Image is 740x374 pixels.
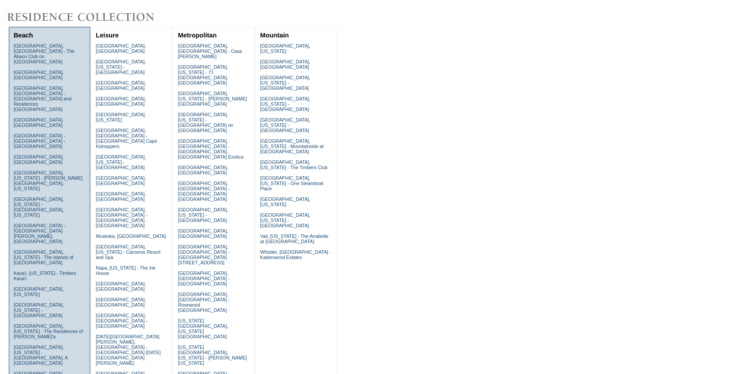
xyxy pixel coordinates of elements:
a: [GEOGRAPHIC_DATA], [US_STATE] - Carneros Resort and Spa [96,244,161,260]
a: [GEOGRAPHIC_DATA], [US_STATE] [96,112,146,122]
a: [GEOGRAPHIC_DATA], [GEOGRAPHIC_DATA] [96,96,146,107]
a: [GEOGRAPHIC_DATA], [GEOGRAPHIC_DATA] - The Abaco Club on [GEOGRAPHIC_DATA] [14,43,75,64]
a: [GEOGRAPHIC_DATA], [US_STATE] [260,196,310,207]
a: [GEOGRAPHIC_DATA], [US_STATE] - [PERSON_NAME][GEOGRAPHIC_DATA] [178,91,247,107]
a: [GEOGRAPHIC_DATA], [US_STATE] - One Steamboat Place [260,175,323,191]
a: [GEOGRAPHIC_DATA], [GEOGRAPHIC_DATA] [14,70,64,80]
a: Vail, [US_STATE] - The Arrabelle at [GEOGRAPHIC_DATA] [260,233,328,244]
a: [GEOGRAPHIC_DATA] - [GEOGRAPHIC_DATA][PERSON_NAME], [GEOGRAPHIC_DATA] [14,223,65,244]
a: [GEOGRAPHIC_DATA], [US_STATE] - Mountainside at [GEOGRAPHIC_DATA] [260,138,323,154]
a: [GEOGRAPHIC_DATA], [GEOGRAPHIC_DATA] - Rosewood [GEOGRAPHIC_DATA] [178,292,229,313]
a: [GEOGRAPHIC_DATA], [GEOGRAPHIC_DATA] - [GEOGRAPHIC_DATA] [GEOGRAPHIC_DATA] [96,207,147,228]
a: Beach [14,32,33,39]
a: [US_STATE][GEOGRAPHIC_DATA], [US_STATE][GEOGRAPHIC_DATA] [178,318,228,339]
a: [GEOGRAPHIC_DATA], [US_STATE] - [GEOGRAPHIC_DATA] [260,212,310,228]
a: [GEOGRAPHIC_DATA], [GEOGRAPHIC_DATA] - [GEOGRAPHIC_DATA], [GEOGRAPHIC_DATA] Exotica [178,138,243,159]
a: [GEOGRAPHIC_DATA], [US_STATE] - The Residences of [PERSON_NAME]'a [14,323,83,339]
a: Whistler, [GEOGRAPHIC_DATA] - Kadenwood Estates [260,249,331,260]
a: [GEOGRAPHIC_DATA], [GEOGRAPHIC_DATA] - [GEOGRAPHIC_DATA] and Residences [GEOGRAPHIC_DATA] [14,85,72,112]
a: [GEOGRAPHIC_DATA], [GEOGRAPHIC_DATA] - Casa [PERSON_NAME] [178,43,242,59]
a: [GEOGRAPHIC_DATA], [GEOGRAPHIC_DATA] [178,228,228,239]
a: [GEOGRAPHIC_DATA], [GEOGRAPHIC_DATA] - [GEOGRAPHIC_DATA] [96,313,147,329]
a: [GEOGRAPHIC_DATA], [GEOGRAPHIC_DATA] [96,297,146,307]
a: Napa, [US_STATE] - The Ink House [96,265,156,276]
a: [GEOGRAPHIC_DATA], [US_STATE] - [GEOGRAPHIC_DATA] [96,154,146,170]
a: [GEOGRAPHIC_DATA], [GEOGRAPHIC_DATA] [96,175,146,186]
a: Mountain [260,32,289,39]
a: [GEOGRAPHIC_DATA], [GEOGRAPHIC_DATA] - [GEOGRAPHIC_DATA] [GEOGRAPHIC_DATA] [178,181,229,202]
a: [GEOGRAPHIC_DATA], [US_STATE] - The Islands of [GEOGRAPHIC_DATA] [14,249,73,265]
a: [GEOGRAPHIC_DATA], [GEOGRAPHIC_DATA] [96,80,146,91]
a: [GEOGRAPHIC_DATA], [GEOGRAPHIC_DATA] [96,281,146,292]
a: [GEOGRAPHIC_DATA], [GEOGRAPHIC_DATA] [96,43,146,54]
a: Metropolitan [178,32,216,39]
a: [GEOGRAPHIC_DATA], [US_STATE] - [GEOGRAPHIC_DATA], [US_STATE] [14,196,64,218]
a: [GEOGRAPHIC_DATA], [GEOGRAPHIC_DATA] [14,117,64,128]
a: [GEOGRAPHIC_DATA], [GEOGRAPHIC_DATA] - [GEOGRAPHIC_DATA] [178,270,229,286]
a: [GEOGRAPHIC_DATA], [GEOGRAPHIC_DATA] [178,165,228,175]
a: [GEOGRAPHIC_DATA], [GEOGRAPHIC_DATA] [96,191,146,202]
a: [GEOGRAPHIC_DATA], [US_STATE] [260,43,310,54]
a: [GEOGRAPHIC_DATA], [US_STATE] [14,286,64,297]
a: [GEOGRAPHIC_DATA], [US_STATE] - [GEOGRAPHIC_DATA] on [GEOGRAPHIC_DATA] [178,112,233,133]
a: [GEOGRAPHIC_DATA], [GEOGRAPHIC_DATA] [260,59,310,70]
a: [GEOGRAPHIC_DATA], [US_STATE] - The Timbers Club [260,159,327,170]
a: [GEOGRAPHIC_DATA], [US_STATE] - [GEOGRAPHIC_DATA] [178,207,228,223]
a: [GEOGRAPHIC_DATA] - [GEOGRAPHIC_DATA] - [GEOGRAPHIC_DATA] [14,133,65,149]
a: [GEOGRAPHIC_DATA], [GEOGRAPHIC_DATA] - [GEOGRAPHIC_DATA][STREET_ADDRESS] [178,244,229,265]
a: [DATE][GEOGRAPHIC_DATA][PERSON_NAME], [GEOGRAPHIC_DATA] - [GEOGRAPHIC_DATA] [DATE][GEOGRAPHIC_DAT... [96,334,161,366]
a: [GEOGRAPHIC_DATA], [US_STATE] - 71 [GEOGRAPHIC_DATA], [GEOGRAPHIC_DATA] [178,64,228,85]
a: Kaua'i, [US_STATE] - Timbers Kaua'i [14,270,76,281]
a: [GEOGRAPHIC_DATA], [US_STATE] - [GEOGRAPHIC_DATA] [260,117,310,133]
a: Leisure [96,32,119,39]
a: [GEOGRAPHIC_DATA], [US_STATE] - [GEOGRAPHIC_DATA] [260,96,310,112]
a: [GEOGRAPHIC_DATA], [US_STATE] - [GEOGRAPHIC_DATA] [14,302,64,318]
a: [GEOGRAPHIC_DATA], [US_STATE] - [GEOGRAPHIC_DATA] [260,75,310,91]
img: Destinations by Exclusive Resorts [4,8,176,26]
a: [GEOGRAPHIC_DATA], [US_STATE] - [GEOGRAPHIC_DATA] [96,59,146,75]
a: Muskoka, [GEOGRAPHIC_DATA] [96,233,166,239]
a: [US_STATE][GEOGRAPHIC_DATA], [US_STATE] - [PERSON_NAME] [US_STATE] [178,344,247,366]
a: [GEOGRAPHIC_DATA], [US_STATE] - [GEOGRAPHIC_DATA], A [GEOGRAPHIC_DATA] [14,344,68,366]
a: [GEOGRAPHIC_DATA], [GEOGRAPHIC_DATA] [14,154,64,165]
a: [GEOGRAPHIC_DATA], [US_STATE] - [PERSON_NAME][GEOGRAPHIC_DATA], [US_STATE] [14,170,83,191]
a: [GEOGRAPHIC_DATA], [GEOGRAPHIC_DATA] - [GEOGRAPHIC_DATA] Cape Kidnappers [96,128,157,149]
